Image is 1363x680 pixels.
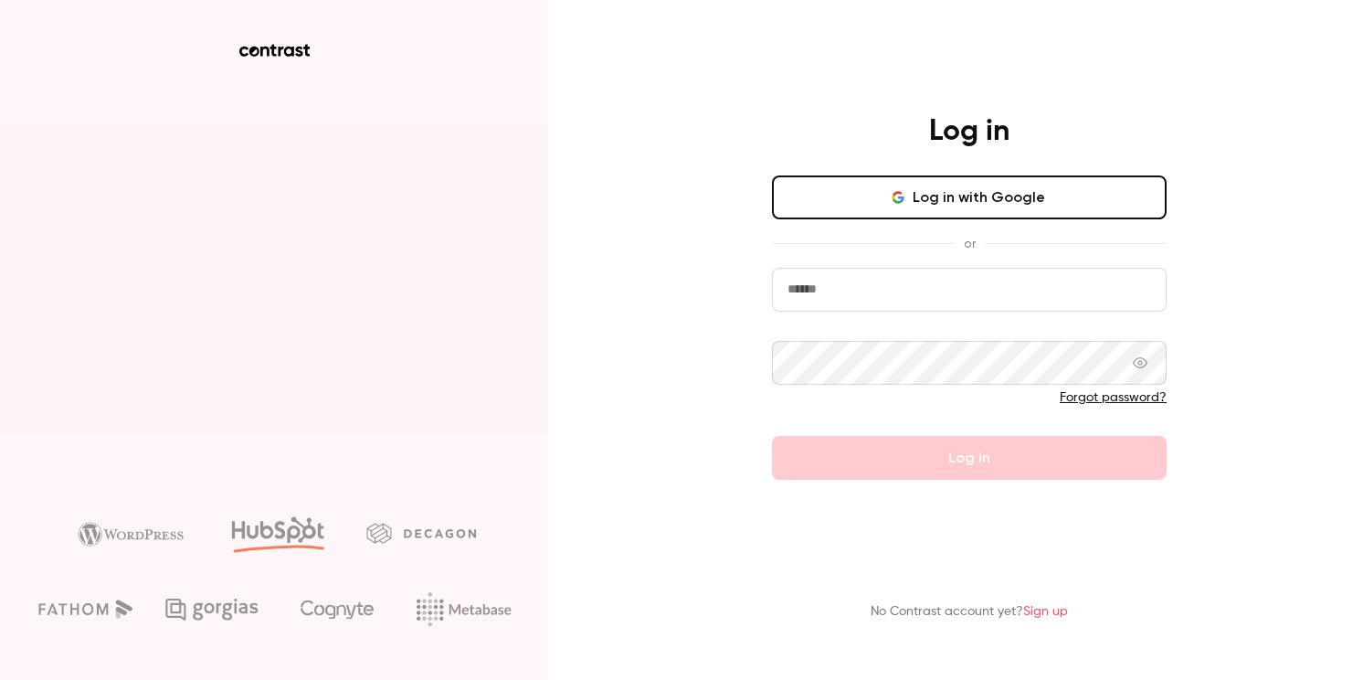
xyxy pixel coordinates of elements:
[955,234,985,253] span: or
[772,175,1167,219] button: Log in with Google
[1060,391,1167,404] a: Forgot password?
[1023,605,1068,618] a: Sign up
[871,602,1068,622] p: No Contrast account yet?
[366,523,476,543] img: decagon
[929,113,1009,150] h4: Log in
